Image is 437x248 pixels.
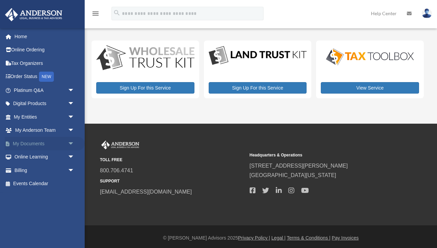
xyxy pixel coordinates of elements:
[91,9,100,18] i: menu
[332,235,358,241] a: Pay Invoices
[5,56,85,70] a: Tax Organizers
[5,83,85,97] a: Platinum Q&Aarrow_drop_down
[250,152,395,159] small: Headquarters & Operations
[5,137,85,150] a: My Documentsarrow_drop_down
[321,82,419,94] a: View Service
[100,178,245,185] small: SUPPORT
[5,97,81,110] a: Digital Productsarrow_drop_down
[68,124,81,138] span: arrow_drop_down
[39,72,54,82] div: NEW
[91,12,100,18] a: menu
[68,150,81,164] span: arrow_drop_down
[68,164,81,177] span: arrow_drop_down
[5,70,85,84] a: Order StatusNEW
[100,168,133,173] a: 800.706.4741
[238,235,270,241] a: Privacy Policy |
[68,83,81,97] span: arrow_drop_down
[96,45,194,71] img: WS-Trust-Kit-lgo-1.jpg
[68,137,81,151] span: arrow_drop_down
[100,189,192,195] a: [EMAIL_ADDRESS][DOMAIN_NAME]
[100,141,141,149] img: Anderson Advisors Platinum Portal
[209,82,307,94] a: Sign Up For this Service
[250,163,348,169] a: [STREET_ADDRESS][PERSON_NAME]
[271,235,286,241] a: Legal |
[287,235,331,241] a: Terms & Conditions |
[100,156,245,164] small: TOLL FREE
[5,177,85,191] a: Events Calendar
[5,164,85,177] a: Billingarrow_drop_down
[5,43,85,57] a: Online Ordering
[5,124,85,137] a: My Anderson Teamarrow_drop_down
[96,82,194,94] a: Sign Up For this Service
[3,8,64,21] img: Anderson Advisors Platinum Portal
[113,9,121,17] i: search
[422,8,432,18] img: User Pic
[68,110,81,124] span: arrow_drop_down
[85,234,437,242] div: © [PERSON_NAME] Advisors 2025
[5,110,85,124] a: My Entitiesarrow_drop_down
[5,30,85,43] a: Home
[250,172,336,178] a: [GEOGRAPHIC_DATA][US_STATE]
[68,97,81,111] span: arrow_drop_down
[209,45,307,66] img: LandTrust_lgo-1.jpg
[5,150,85,164] a: Online Learningarrow_drop_down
